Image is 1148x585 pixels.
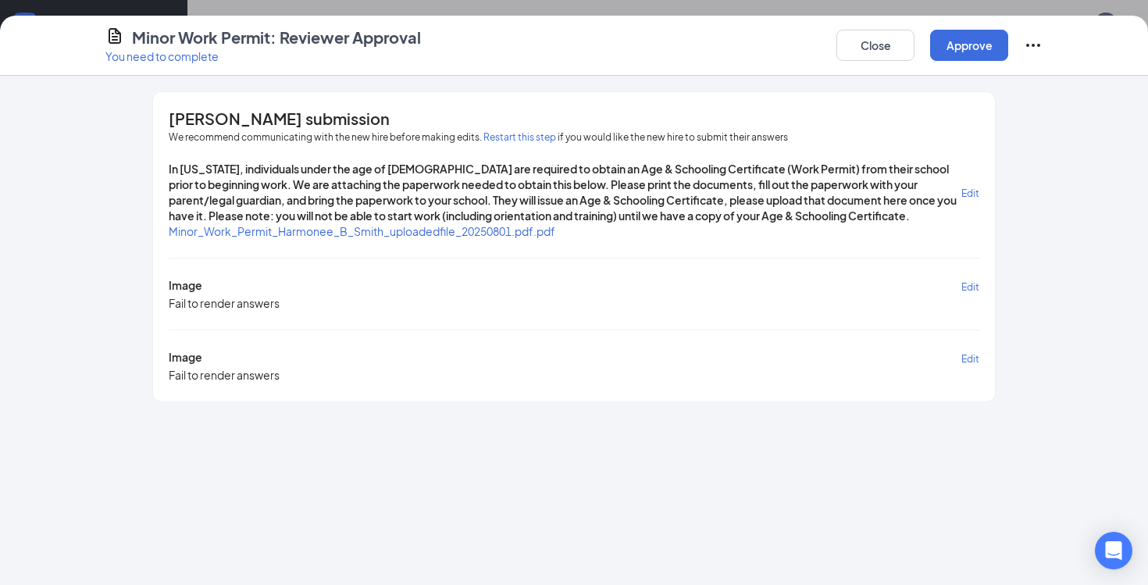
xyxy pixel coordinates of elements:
[961,349,979,367] button: Edit
[105,48,421,64] p: You need to complete
[961,277,979,295] button: Edit
[483,130,556,145] button: Restart this step
[169,130,788,145] span: We recommend communicating with the new hire before making edits. if you would like the new hire ...
[169,349,202,367] span: Image
[169,295,280,311] div: Fail to render answers
[1095,532,1132,569] div: Open Intercom Messenger
[1024,36,1043,55] svg: Ellipses
[169,224,555,238] a: Minor_Work_Permit_Harmonee_B_Smith_uploadedfile_20250801.pdf.pdf
[961,281,979,293] span: Edit
[105,27,124,45] svg: CustomFormIcon
[169,367,280,383] div: Fail to render answers
[169,277,202,295] span: Image
[836,30,914,61] button: Close
[132,27,421,48] h4: Minor Work Permit: Reviewer Approval
[961,161,979,223] button: Edit
[930,30,1008,61] button: Approve
[169,161,961,223] span: In [US_STATE], individuals under the age of [DEMOGRAPHIC_DATA] are required to obtain an Age & Sc...
[169,111,390,127] span: [PERSON_NAME] submission
[961,353,979,365] span: Edit
[961,187,979,199] span: Edit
